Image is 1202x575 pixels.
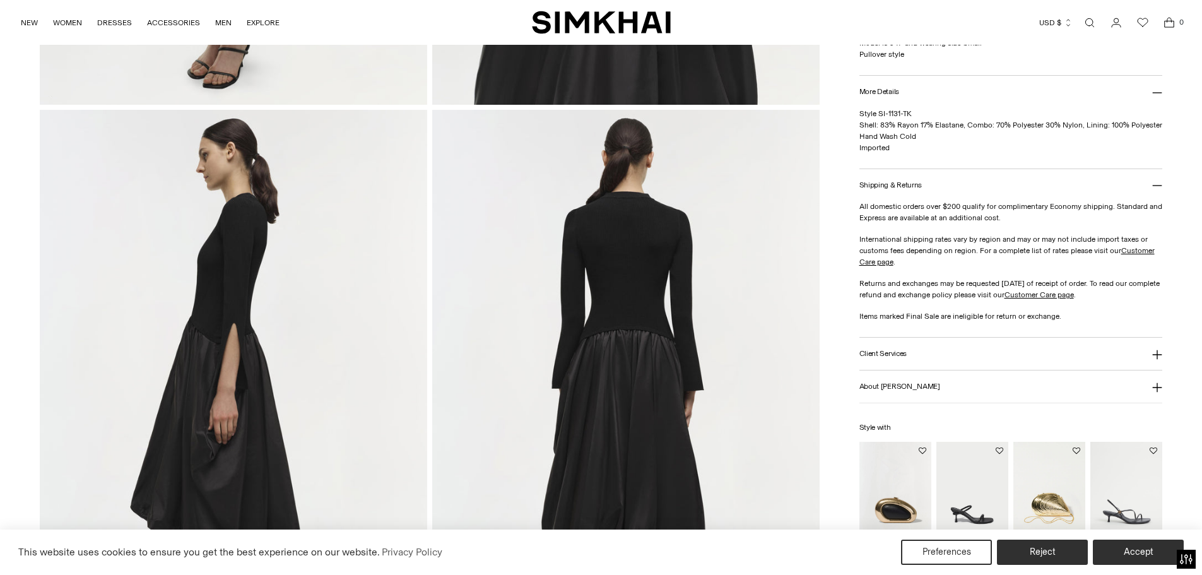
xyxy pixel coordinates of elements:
[147,9,200,37] a: ACCESSORIES
[919,447,926,454] button: Add to Wishlist
[1073,447,1080,454] button: Add to Wishlist
[1175,16,1187,28] span: 0
[1104,10,1129,35] a: Go to the account page
[53,9,82,37] a: WOMEN
[97,9,132,37] a: DRESSES
[859,181,922,189] h3: Shipping & Returns
[859,76,1163,108] button: More Details
[1157,10,1182,35] a: Open cart modal
[215,9,232,37] a: MEN
[1150,447,1157,454] button: Add to Wishlist
[18,546,380,558] span: This website uses cookies to ensure you get the best experience on our website.
[859,88,899,96] h3: More Details
[859,338,1163,370] button: Client Services
[859,278,1163,300] p: Returns and exchanges may be requested [DATE] of receipt of order. To read our complete refund an...
[1093,540,1184,565] button: Accept
[859,201,1163,223] p: All domestic orders over $200 qualify for complimentary Economy shipping. Standard and Express ar...
[1130,10,1155,35] a: Wishlist
[380,543,444,562] a: Privacy Policy (opens in a new tab)
[859,169,1163,201] button: Shipping & Returns
[1005,290,1074,299] a: Customer Care page
[859,442,931,550] img: Luna Clutch
[247,9,280,37] a: EXPLORE
[859,37,1163,60] p: Model is 5'11" and wearing size Small Pullover style
[1013,442,1085,550] img: Bridget Metal Oyster Clutch
[859,382,940,391] h3: About [PERSON_NAME]
[996,447,1003,454] button: Add to Wishlist
[936,442,1008,550] img: Siren Low Heel Sandal
[859,350,907,358] h3: Client Services
[1039,9,1073,37] button: USD $
[859,370,1163,403] button: About [PERSON_NAME]
[859,109,1162,152] span: Style SI-1131-TK Shell: 83% Rayon 17% Elastane, Combo: 70% Polyester 30% Nylon, Lining: 100% Poly...
[1077,10,1102,35] a: Open search modal
[532,10,671,35] a: SIMKHAI
[10,527,127,565] iframe: Sign Up via Text for Offers
[859,234,1163,268] p: International shipping rates vary by region and may or may not include import taxes or customs fe...
[901,540,992,565] button: Preferences
[1090,442,1162,550] img: Cedonia Kitten Heel Sandal
[859,311,1163,322] p: Items marked Final Sale are ineligible for return or exchange.
[859,424,1163,432] h6: Style with
[997,540,1088,565] button: Reject
[21,9,38,37] a: NEW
